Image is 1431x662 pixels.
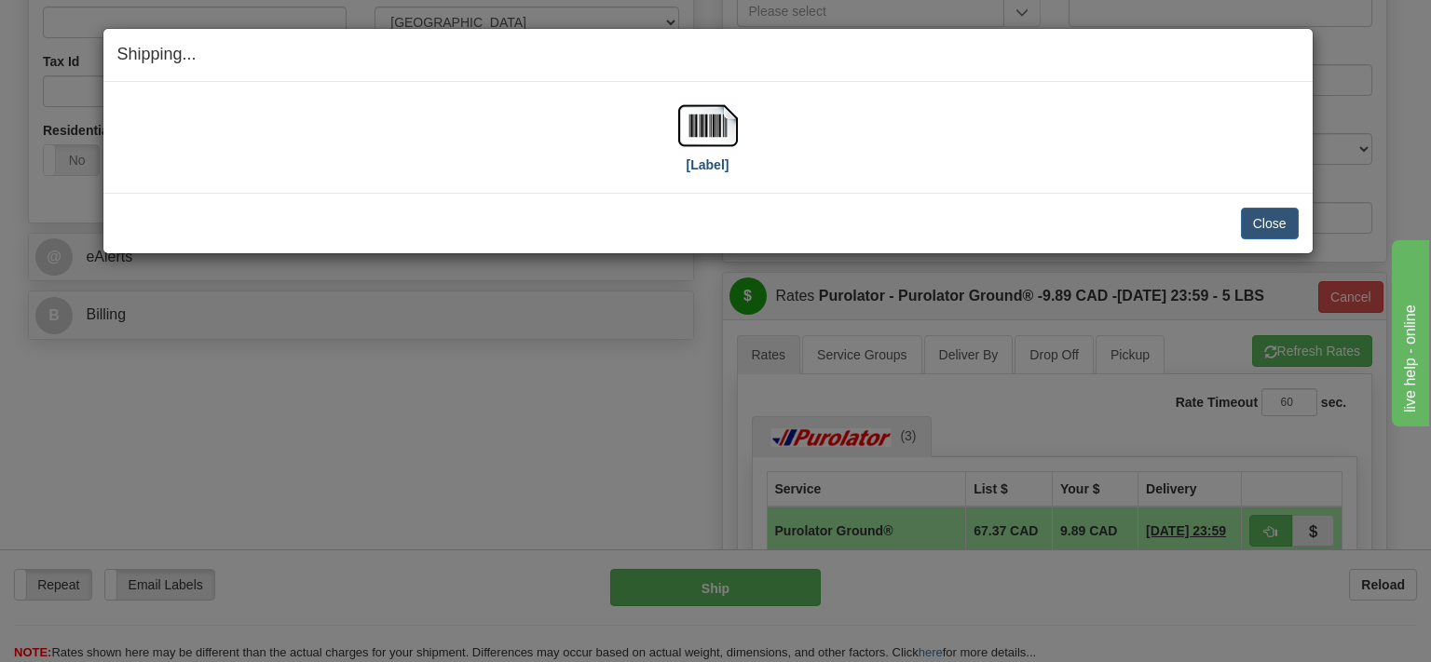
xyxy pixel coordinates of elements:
iframe: chat widget [1388,236,1429,426]
span: Shipping... [117,45,197,63]
img: barcode.jpg [678,96,738,155]
a: [Label] [678,116,738,171]
button: Close [1241,208,1299,239]
label: [Label] [687,155,729,174]
div: live help - online [14,11,172,34]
